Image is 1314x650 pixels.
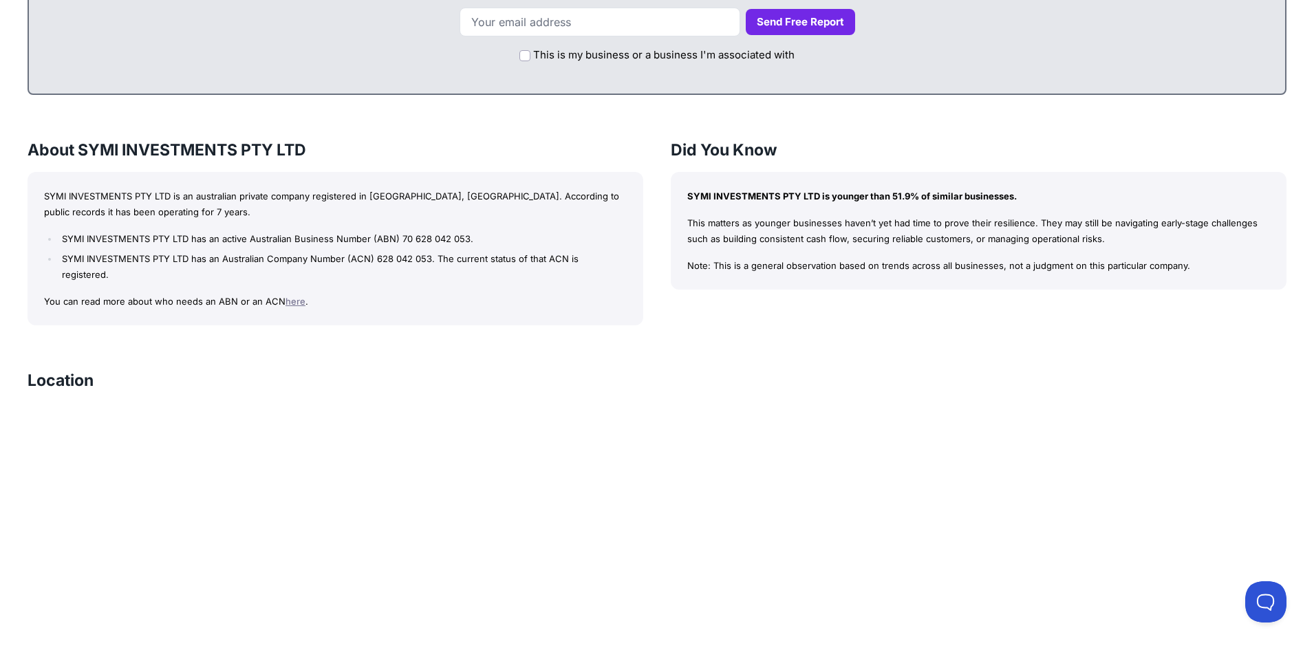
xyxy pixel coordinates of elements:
[58,231,627,247] li: SYMI INVESTMENTS PTY LTD has an active Australian Business Number (ABN) 70 628 042 053.
[687,258,1270,274] p: Note: This is a general observation based on trends across all businesses, not a judgment on this...
[286,296,305,307] a: here
[1245,581,1286,622] iframe: Toggle Customer Support
[44,294,627,310] p: You can read more about who needs an ABN or an ACN .
[687,188,1270,204] p: SYMI INVESTMENTS PTY LTD is younger than 51.9% of similar businesses.
[671,139,1286,161] h3: Did You Know
[28,369,94,391] h3: Location
[460,8,740,36] input: Your email address
[44,188,627,220] p: SYMI INVESTMENTS PTY LTD is an australian private company registered in [GEOGRAPHIC_DATA], [GEOGR...
[533,47,795,63] label: This is my business or a business I'm associated with
[746,9,855,36] button: Send Free Report
[58,251,627,283] li: SYMI INVESTMENTS PTY LTD has an Australian Company Number (ACN) 628 042 053. The current status o...
[687,215,1270,247] p: This matters as younger businesses haven’t yet had time to prove their resilience. They may still...
[28,139,643,161] h3: About SYMI INVESTMENTS PTY LTD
